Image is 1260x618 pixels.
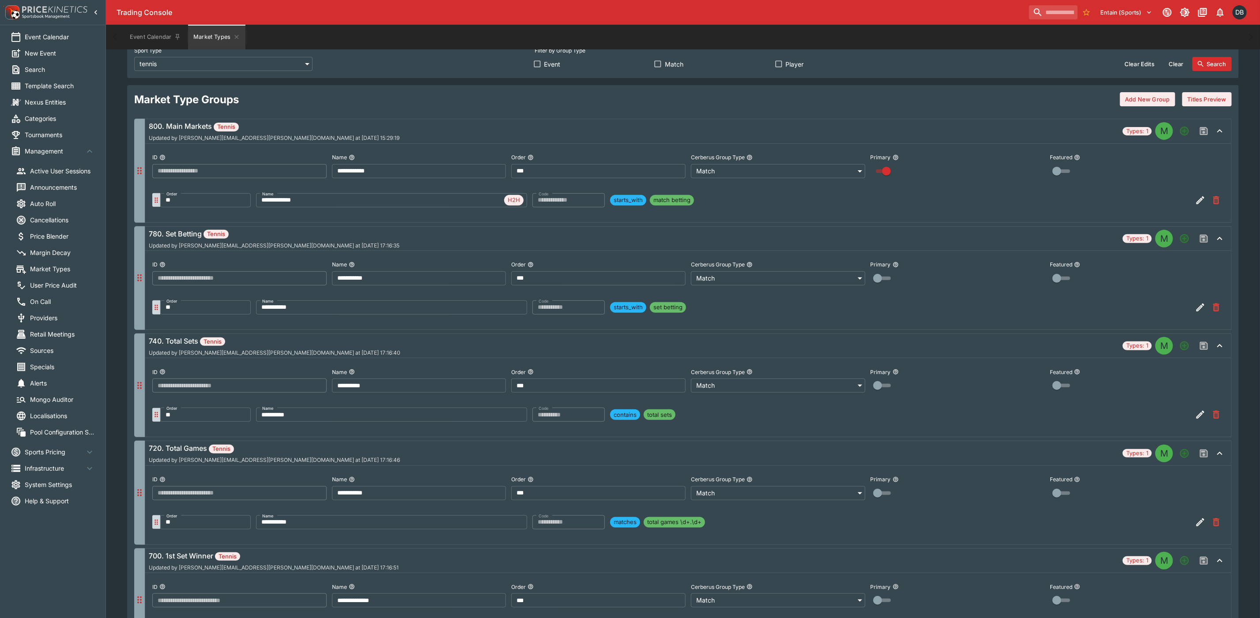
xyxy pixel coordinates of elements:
[332,368,347,376] p: Name
[511,368,526,376] p: Order
[25,480,95,489] span: System Settings
[25,114,95,123] span: Categories
[528,476,534,483] button: Order
[159,369,166,375] button: ID
[691,476,745,483] p: Cerberus Group Type
[1050,583,1072,591] p: Featured
[1155,445,1173,462] div: MATCH
[30,395,95,404] span: Mongo Auditor
[691,378,865,393] div: Match
[610,196,646,205] span: starts_with
[893,476,899,483] button: Primary
[1079,5,1094,19] button: No Bookmarks
[349,584,355,590] button: Name
[30,232,95,241] span: Price Blender
[25,65,95,74] span: Search
[204,230,229,239] span: Tennis
[3,4,20,21] img: PriceKinetics Logo
[349,154,355,161] button: Name
[149,565,399,571] span: Updated by [PERSON_NAME][EMAIL_ADDRESS][PERSON_NAME][DOMAIN_NAME] at [DATE] 17:16:51
[30,215,95,225] span: Cancellations
[30,378,95,388] span: Alerts
[332,154,347,161] p: Name
[332,261,347,268] p: Name
[528,369,534,375] button: Order
[349,262,355,268] button: Name
[644,518,705,527] span: total games \d+.\d+
[215,552,240,561] span: Tennis
[893,262,899,268] button: Primary
[691,583,745,591] p: Cerberus Group Type
[1195,4,1211,20] button: Documentation
[691,261,745,268] p: Cerberus Group Type
[544,60,561,69] span: Event
[691,271,865,285] div: Match
[25,130,95,139] span: Tournaments
[1123,127,1152,136] span: Types: 1
[1119,57,1160,71] button: Clear Edits
[1196,446,1212,461] span: Save changes to the Market Type group
[1123,449,1152,458] span: Types: 1
[1192,57,1232,71] button: Search
[25,146,84,156] span: Management
[1155,337,1173,355] div: MATCH
[511,476,526,483] p: Order
[262,404,274,414] label: Name
[893,154,899,161] button: Primary
[644,411,675,419] span: total sets
[1230,3,1249,22] button: Daniel Beswick
[1123,341,1152,350] span: Types: 1
[349,476,355,483] button: Name
[166,189,177,199] label: Order
[25,49,95,58] span: New Event
[1163,57,1189,71] button: Clear
[30,183,95,192] span: Announcements
[1177,446,1192,461] button: Add a new Market type to the group
[152,261,158,268] p: ID
[747,262,753,268] button: Cerberus Group Type
[1155,122,1173,140] div: MATCH
[786,60,804,69] span: Player
[1233,5,1247,19] div: Daniel Beswick
[1029,5,1078,19] input: search
[30,411,95,420] span: Localisations
[1120,92,1175,106] button: Add New Group
[1177,4,1193,20] button: Toggle light/dark mode
[1196,123,1212,139] span: Save changes to the Market Type group
[539,296,549,307] label: Code
[25,496,95,506] span: Help & Support
[25,81,95,90] span: Template Search
[528,584,534,590] button: Order
[30,362,95,371] span: Specials
[504,196,524,205] span: H2H
[200,337,225,346] span: Tennis
[1196,338,1212,354] span: Save changes to the Market Type group
[166,404,177,414] label: Order
[539,511,549,521] label: Code
[159,154,166,161] button: ID
[152,154,158,161] p: ID
[25,32,95,41] span: Event Calendar
[149,551,399,561] h6: 700. 1st Set Winner
[159,262,166,268] button: ID
[665,60,683,69] span: Match
[1212,4,1228,20] button: Notifications
[1159,4,1175,20] button: Connected to PK
[1155,552,1173,569] div: MATCH
[1074,262,1080,268] button: Featured
[1196,231,1212,247] span: Save changes to the Market Type group
[871,368,891,376] p: Primary
[1050,368,1072,376] p: Featured
[30,427,95,437] span: Pool Configuration Sets
[871,583,891,591] p: Primary
[30,330,95,339] span: Retail Meetings
[539,189,549,199] label: Code
[332,476,347,483] p: Name
[528,154,534,161] button: Order
[166,511,177,521] label: Order
[152,368,158,376] p: ID
[149,135,400,141] span: Updated by [PERSON_NAME][EMAIL_ADDRESS][PERSON_NAME][DOMAIN_NAME] at [DATE] 15:29:19
[1050,261,1072,268] p: Featured
[1196,553,1212,569] span: Save changes to the Market Type group
[511,583,526,591] p: Order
